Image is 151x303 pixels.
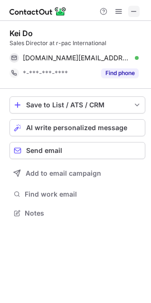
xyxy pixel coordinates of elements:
[9,188,145,201] button: Find work email
[9,39,145,47] div: Sales Director at r-pac International
[23,54,132,62] span: [DOMAIN_NAME][EMAIL_ADDRESS][DOMAIN_NAME]
[9,96,145,114] button: save-profile-one-click
[9,142,145,159] button: Send email
[26,170,101,177] span: Add to email campaign
[26,147,62,154] span: Send email
[101,68,139,78] button: Reveal Button
[9,6,66,17] img: ContactOut v5.3.10
[26,124,127,132] span: AI write personalized message
[26,101,129,109] div: Save to List / ATS / CRM
[9,165,145,182] button: Add to email campaign
[9,207,145,220] button: Notes
[25,209,142,218] span: Notes
[9,28,33,38] div: Kei Do
[25,190,142,199] span: Find work email
[9,119,145,136] button: AI write personalized message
